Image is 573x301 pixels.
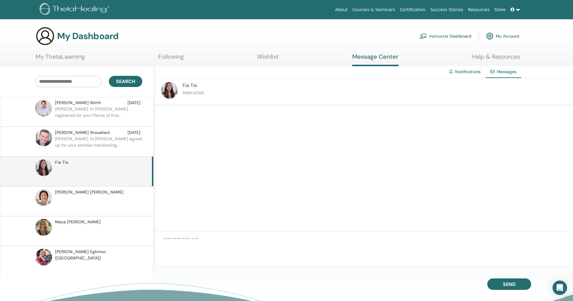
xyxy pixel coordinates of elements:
[55,100,101,106] span: [PERSON_NAME] Wirth
[428,4,466,15] a: Success Stories
[487,278,531,290] button: Send
[55,129,110,136] span: [PERSON_NAME] Shoushani
[420,33,427,39] img: chalkboard-teacher.svg
[40,3,112,17] img: logo.png
[55,159,68,166] span: Fia Tie
[420,29,471,43] a: Instructor Dashboard
[35,129,52,146] img: default.jpg
[553,281,567,295] div: Open Intercom Messenger
[35,26,55,46] img: generic-user-icon.jpg
[116,78,135,85] span: Search
[397,4,428,15] a: Certification
[503,281,516,287] span: Send
[35,53,85,65] a: My ThetaLearning
[35,100,52,116] img: default.jpg
[55,136,142,154] p: [PERSON_NAME]: Hi [PERSON_NAME] signed up for your seminar manifesting...
[55,219,101,225] span: Maya [PERSON_NAME]
[497,69,516,74] span: Messages
[486,31,493,41] img: cog.svg
[257,53,279,65] a: Wishlist
[350,4,398,15] a: Courses & Seminars
[55,249,140,261] span: [PERSON_NAME] Eglinton ([GEOGRAPHIC_DATA])
[55,189,124,195] span: [PERSON_NAME] [PERSON_NAME]
[158,53,184,65] a: Following
[466,4,492,15] a: Resources
[183,89,204,96] p: Instructor
[455,69,481,74] a: Notifications
[492,4,508,15] a: Store
[486,29,519,43] a: My Account
[35,159,52,176] img: default.jpg
[161,82,178,99] img: default.jpg
[55,106,142,124] p: [PERSON_NAME]: Hi [PERSON_NAME] registered for your Planes of Exis...
[35,189,52,206] img: default.jpg
[35,219,52,236] img: default.png
[128,129,140,136] span: [DATE]
[183,82,197,88] span: Fia Tie
[35,249,52,265] img: default.jpg
[109,76,142,87] button: Search
[333,4,350,15] a: About
[472,53,520,65] a: Help & Resources
[352,53,399,66] a: Message Center
[57,31,119,42] h3: My Dashboard
[128,100,140,106] span: [DATE]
